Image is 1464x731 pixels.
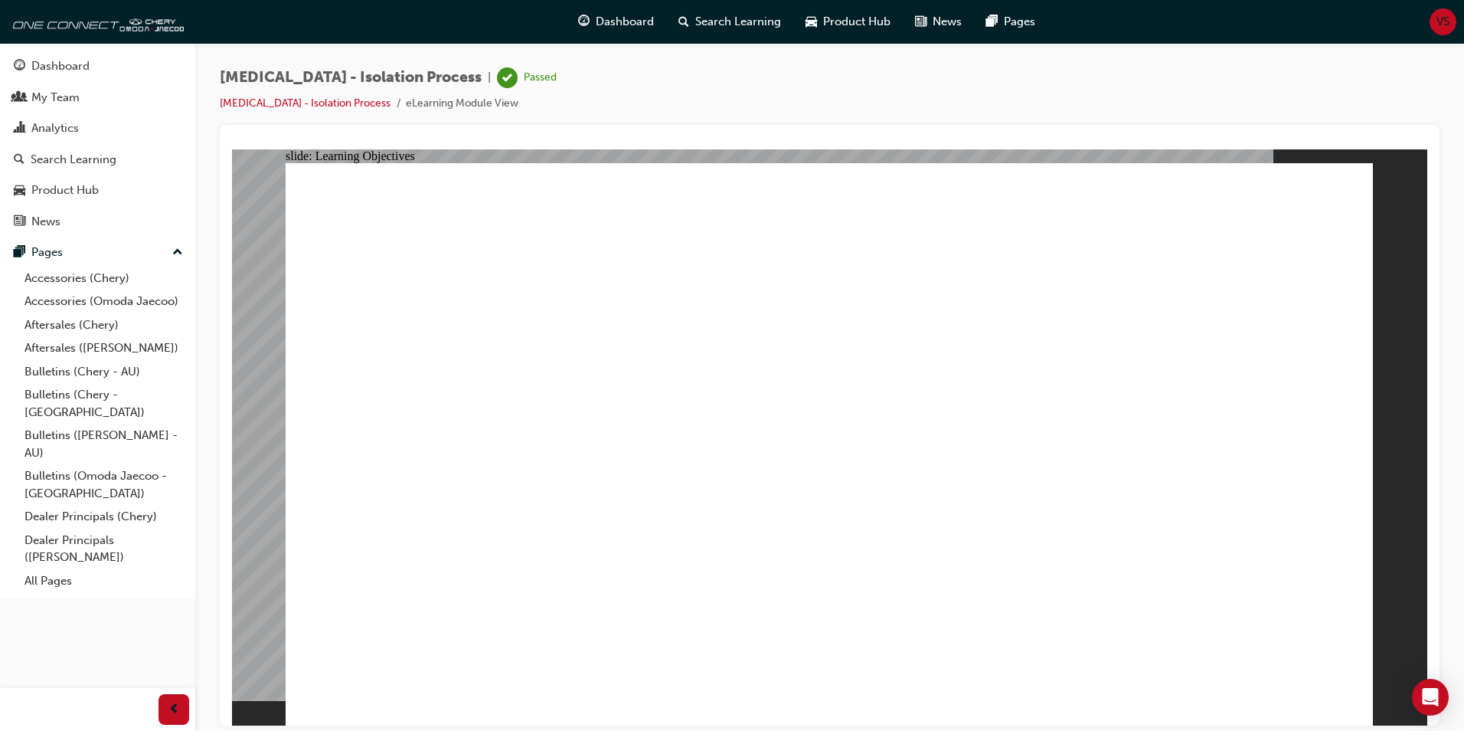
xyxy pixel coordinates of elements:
[18,569,189,593] a: All Pages
[18,424,189,464] a: Bulletins ([PERSON_NAME] - AU)
[172,243,183,263] span: up-icon
[14,184,25,198] span: car-icon
[1004,13,1035,31] span: Pages
[31,120,79,137] div: Analytics
[31,213,60,231] div: News
[31,182,99,199] div: Product Hub
[823,13,890,31] span: Product Hub
[986,12,998,31] span: pages-icon
[566,6,666,38] a: guage-iconDashboard
[14,215,25,229] span: news-icon
[220,97,391,110] a: [MEDICAL_DATA] - Isolation Process
[406,95,518,113] li: eLearning Module View
[31,57,90,75] div: Dashboard
[6,176,189,205] a: Product Hub
[8,6,184,37] img: oneconnect
[666,6,793,38] a: search-iconSearch Learning
[14,122,25,136] span: chart-icon
[18,383,189,424] a: Bulletins (Chery - [GEOGRAPHIC_DATA])
[915,12,926,31] span: news-icon
[1412,679,1449,716] div: Open Intercom Messenger
[793,6,903,38] a: car-iconProduct Hub
[1430,8,1456,35] button: VS
[6,52,189,80] a: Dashboard
[6,114,189,143] a: Analytics
[18,267,189,290] a: Accessories (Chery)
[488,69,491,87] span: |
[678,12,689,31] span: search-icon
[14,91,25,105] span: people-icon
[220,69,482,87] span: [MEDICAL_DATA] - Isolation Process
[974,6,1047,38] a: pages-iconPages
[18,290,189,313] a: Accessories (Omoda Jaecoo)
[31,244,63,261] div: Pages
[18,313,189,337] a: Aftersales (Chery)
[14,153,25,167] span: search-icon
[695,13,781,31] span: Search Learning
[31,151,116,169] div: Search Learning
[497,67,518,88] span: learningRecordVerb_PASS-icon
[6,238,189,267] button: Pages
[18,360,189,384] a: Bulletins (Chery - AU)
[933,13,962,31] span: News
[524,70,557,85] div: Passed
[6,146,189,174] a: Search Learning
[31,89,80,107] div: My Team
[903,6,974,38] a: news-iconNews
[6,208,189,236] a: News
[168,700,180,720] span: prev-icon
[18,464,189,505] a: Bulletins (Omoda Jaecoo - [GEOGRAPHIC_DATA])
[18,529,189,569] a: Dealer Principals ([PERSON_NAME])
[14,246,25,260] span: pages-icon
[14,60,25,74] span: guage-icon
[6,84,189,112] a: My Team
[1436,13,1449,31] span: VS
[806,12,817,31] span: car-icon
[6,49,189,238] button: DashboardMy TeamAnalyticsSearch LearningProduct HubNews
[18,505,189,529] a: Dealer Principals (Chery)
[578,12,590,31] span: guage-icon
[18,336,189,360] a: Aftersales ([PERSON_NAME])
[596,13,654,31] span: Dashboard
